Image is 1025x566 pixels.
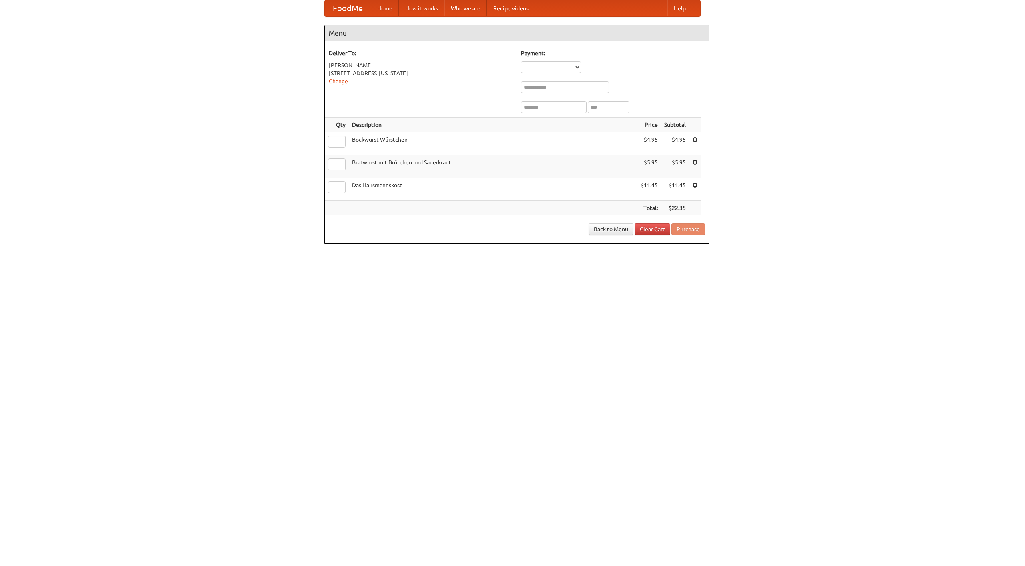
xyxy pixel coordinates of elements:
[487,0,535,16] a: Recipe videos
[329,69,513,77] div: [STREET_ADDRESS][US_STATE]
[661,201,689,216] th: $22.35
[349,132,637,155] td: Bockwurst Würstchen
[325,25,709,41] h4: Menu
[635,223,670,235] a: Clear Cart
[637,178,661,201] td: $11.45
[325,0,371,16] a: FoodMe
[661,118,689,132] th: Subtotal
[349,118,637,132] th: Description
[661,155,689,178] td: $5.95
[521,49,705,57] h5: Payment:
[329,78,348,84] a: Change
[329,49,513,57] h5: Deliver To:
[349,155,637,178] td: Bratwurst mit Brötchen und Sauerkraut
[637,118,661,132] th: Price
[637,132,661,155] td: $4.95
[661,132,689,155] td: $4.95
[325,118,349,132] th: Qty
[661,178,689,201] td: $11.45
[399,0,444,16] a: How it works
[671,223,705,235] button: Purchase
[637,155,661,178] td: $5.95
[371,0,399,16] a: Home
[349,178,637,201] td: Das Hausmannskost
[444,0,487,16] a: Who we are
[637,201,661,216] th: Total:
[329,61,513,69] div: [PERSON_NAME]
[667,0,692,16] a: Help
[589,223,633,235] a: Back to Menu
